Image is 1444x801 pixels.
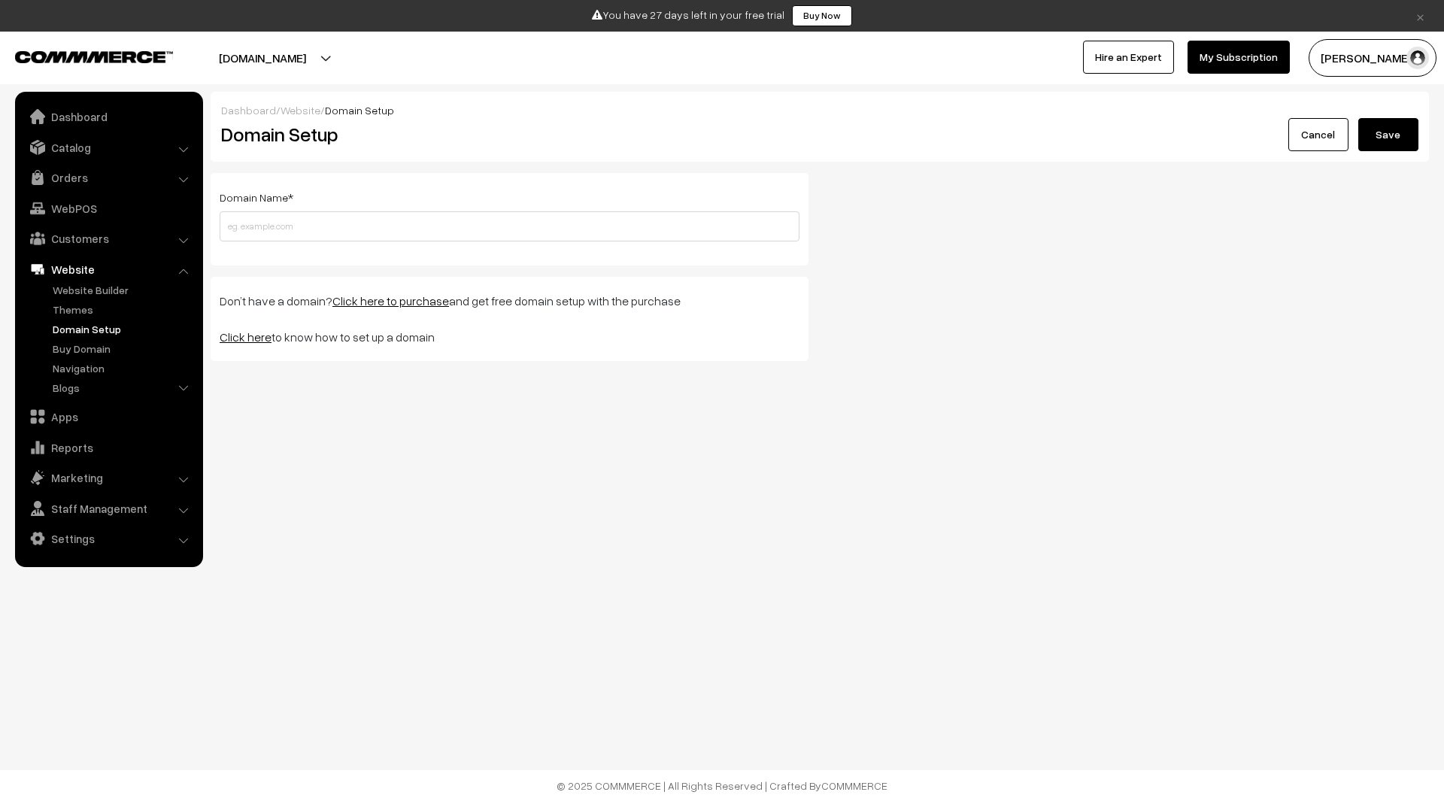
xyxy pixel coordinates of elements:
[19,434,198,461] a: Reports
[821,779,887,792] a: COMMMERCE
[166,39,359,77] button: [DOMAIN_NAME]
[15,51,173,62] img: COMMMERCE
[220,292,799,310] p: Don’t have a domain? and get free domain setup with the purchase
[332,293,449,308] a: Click here to purchase
[49,321,198,337] a: Domain Setup
[1406,47,1429,69] img: user
[221,104,276,117] a: Dashboard
[19,495,198,522] a: Staff Management
[1083,41,1174,74] a: Hire an Expert
[19,134,198,161] a: Catalog
[325,104,394,117] span: Domain Setup
[220,329,272,344] a: Click here
[1188,41,1290,74] a: My Subscription
[49,360,198,376] a: Navigation
[49,341,198,357] a: Buy Domain
[49,380,198,396] a: Blogs
[220,328,799,346] p: to know how to set up a domain
[5,5,1439,26] div: You have 27 days left in your free trial
[1358,118,1418,151] button: Save
[19,464,198,491] a: Marketing
[792,5,852,26] a: Buy Now
[1288,118,1348,151] a: Cancel
[19,525,198,552] a: Settings
[49,282,198,298] a: Website Builder
[19,256,198,283] a: Website
[19,403,198,430] a: Apps
[1309,39,1436,77] button: [PERSON_NAME]
[221,102,1418,118] div: / /
[221,123,1012,146] h2: Domain Setup
[19,195,198,222] a: WebPOS
[19,164,198,191] a: Orders
[1410,7,1430,25] a: ×
[281,104,320,117] a: Website
[19,225,198,252] a: Customers
[220,190,293,205] label: Domain Name
[19,103,198,130] a: Dashboard
[49,302,198,317] a: Themes
[15,47,147,65] a: COMMMERCE
[220,211,799,241] input: eg. example.com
